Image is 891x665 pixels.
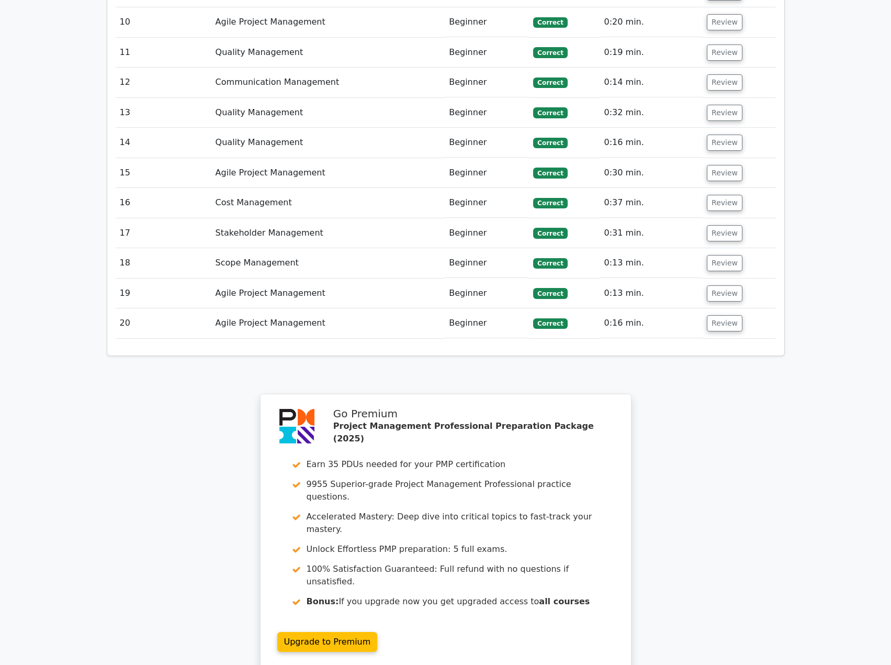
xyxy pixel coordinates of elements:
[116,128,211,158] td: 14
[600,38,703,68] td: 0:19 min.
[707,285,742,302] button: Review
[445,308,529,338] td: Beginner
[707,105,742,121] button: Review
[600,218,703,248] td: 0:31 min.
[445,279,529,308] td: Beginner
[211,128,445,158] td: Quality Management
[445,158,529,188] td: Beginner
[116,188,211,218] td: 16
[533,198,567,208] span: Correct
[600,128,703,158] td: 0:16 min.
[600,158,703,188] td: 0:30 min.
[533,228,567,238] span: Correct
[600,188,703,218] td: 0:37 min.
[277,632,378,652] a: Upgrade to Premium
[211,308,445,338] td: Agile Project Management
[533,288,567,298] span: Correct
[116,68,211,97] td: 12
[707,74,742,91] button: Review
[445,128,529,158] td: Beginner
[707,195,742,211] button: Review
[533,47,567,58] span: Correct
[211,68,445,97] td: Communication Management
[211,158,445,188] td: Agile Project Management
[600,308,703,338] td: 0:16 min.
[116,308,211,338] td: 20
[445,218,529,248] td: Beginner
[116,98,211,128] td: 13
[533,17,567,28] span: Correct
[533,168,567,178] span: Correct
[600,98,703,128] td: 0:32 min.
[445,68,529,97] td: Beginner
[533,138,567,148] span: Correct
[116,38,211,68] td: 11
[445,98,529,128] td: Beginner
[600,68,703,97] td: 0:14 min.
[600,279,703,308] td: 0:13 min.
[707,135,742,151] button: Review
[445,248,529,278] td: Beginner
[707,315,742,331] button: Review
[600,7,703,37] td: 0:20 min.
[707,14,742,30] button: Review
[707,255,742,271] button: Review
[533,77,567,88] span: Correct
[116,218,211,248] td: 17
[707,165,742,181] button: Review
[116,7,211,37] td: 10
[211,188,445,218] td: Cost Management
[445,188,529,218] td: Beginner
[533,258,567,269] span: Correct
[211,248,445,278] td: Scope Management
[533,318,567,329] span: Correct
[116,279,211,308] td: 19
[211,98,445,128] td: Quality Management
[211,38,445,68] td: Quality Management
[445,7,529,37] td: Beginner
[445,38,529,68] td: Beginner
[116,248,211,278] td: 18
[707,225,742,241] button: Review
[600,248,703,278] td: 0:13 min.
[707,45,742,61] button: Review
[116,158,211,188] td: 15
[211,218,445,248] td: Stakeholder Management
[533,107,567,118] span: Correct
[211,7,445,37] td: Agile Project Management
[211,279,445,308] td: Agile Project Management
